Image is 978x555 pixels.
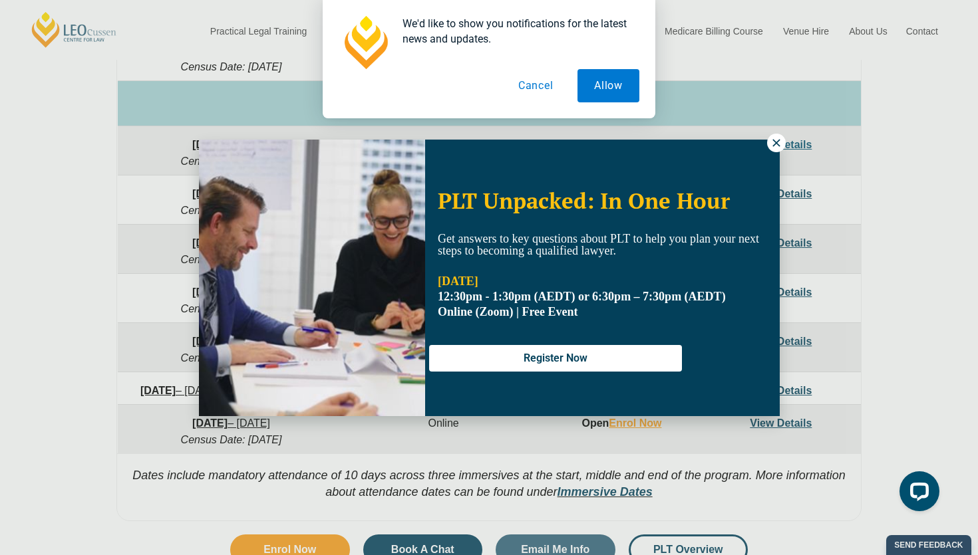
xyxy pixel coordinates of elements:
button: Allow [577,69,639,102]
iframe: LiveChat chat widget [889,466,945,522]
span: Online (Zoom) | Free Event [438,305,578,318]
button: Cancel [502,69,570,102]
img: Woman in yellow blouse holding folders looking to the right and smiling [199,140,425,416]
img: notification icon [339,16,392,69]
button: Register Now [429,345,682,372]
span: PLT Unpacked: In One Hour [438,186,730,215]
strong: [DATE] [438,275,478,288]
span: Get answers to key questions about PLT to help you plan your next steps to becoming a qualified l... [438,232,759,257]
div: We'd like to show you notifications for the latest news and updates. [392,16,639,47]
strong: 12:30pm - 1:30pm (AEDT) or 6:30pm – 7:30pm (AEDT) [438,290,726,303]
button: Close [767,134,786,152]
